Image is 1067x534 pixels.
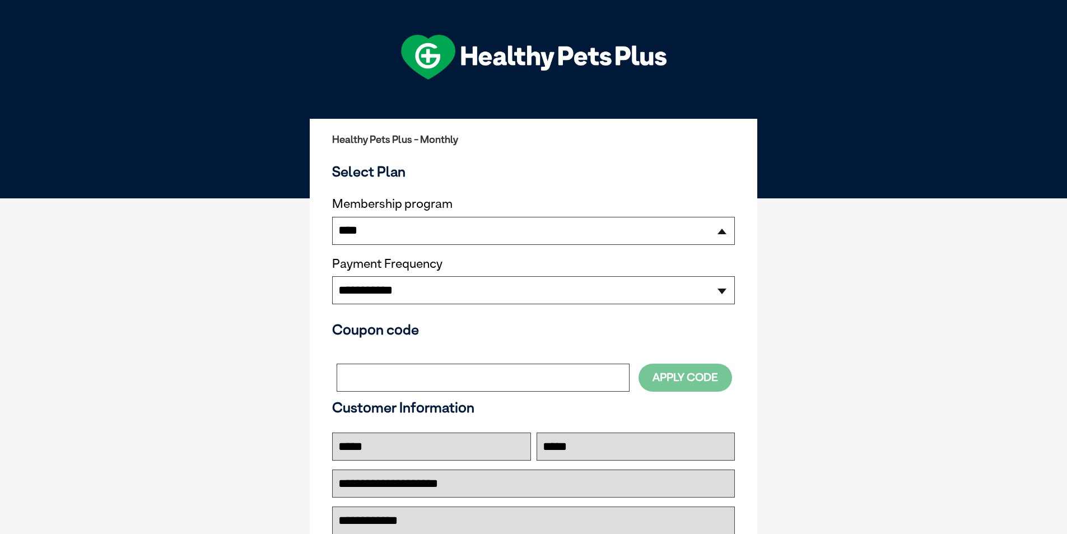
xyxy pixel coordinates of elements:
h3: Select Plan [332,163,735,180]
img: hpp-logo-landscape-green-white.png [401,35,667,80]
label: Membership program [332,197,735,211]
label: Payment Frequency [332,257,442,271]
h3: Coupon code [332,321,735,338]
button: Apply Code [639,364,732,391]
h3: Customer Information [332,399,735,416]
h2: Healthy Pets Plus - Monthly [332,134,735,145]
